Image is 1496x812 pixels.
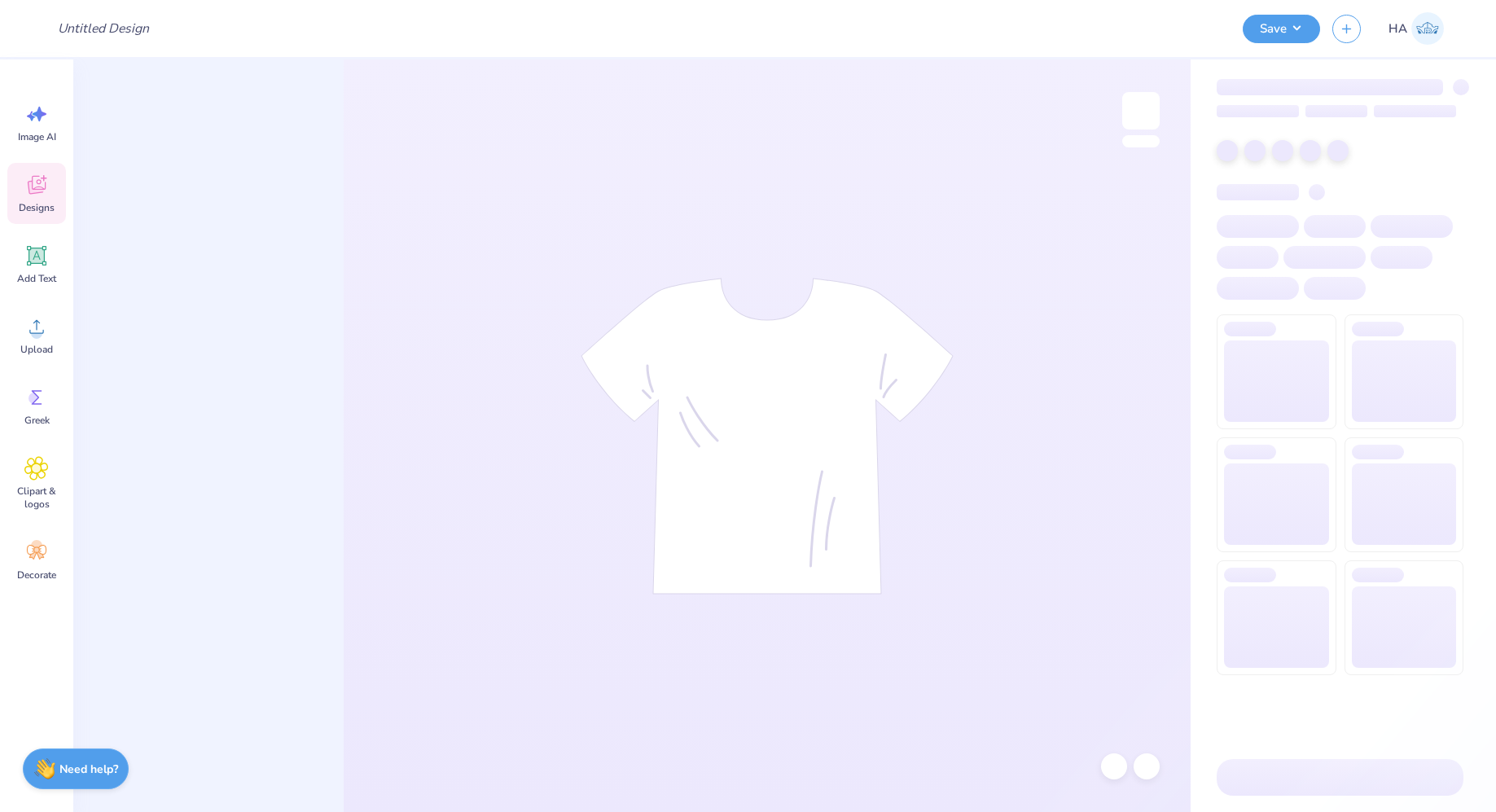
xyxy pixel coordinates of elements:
[581,278,954,595] img: tee-skeleton.svg
[1411,12,1444,45] img: Harshit Agarwal
[59,762,118,777] strong: Need help?
[1389,20,1407,38] span: HA
[1381,12,1451,45] a: HA
[17,568,56,582] span: Decorate
[24,414,50,427] span: Greek
[18,130,56,143] span: Image AI
[45,12,165,45] input: Untitled Design
[17,272,56,285] span: Add Text
[20,343,53,356] span: Upload
[10,485,64,511] span: Clipart & logos
[19,201,55,214] span: Designs
[1243,15,1320,43] button: Save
